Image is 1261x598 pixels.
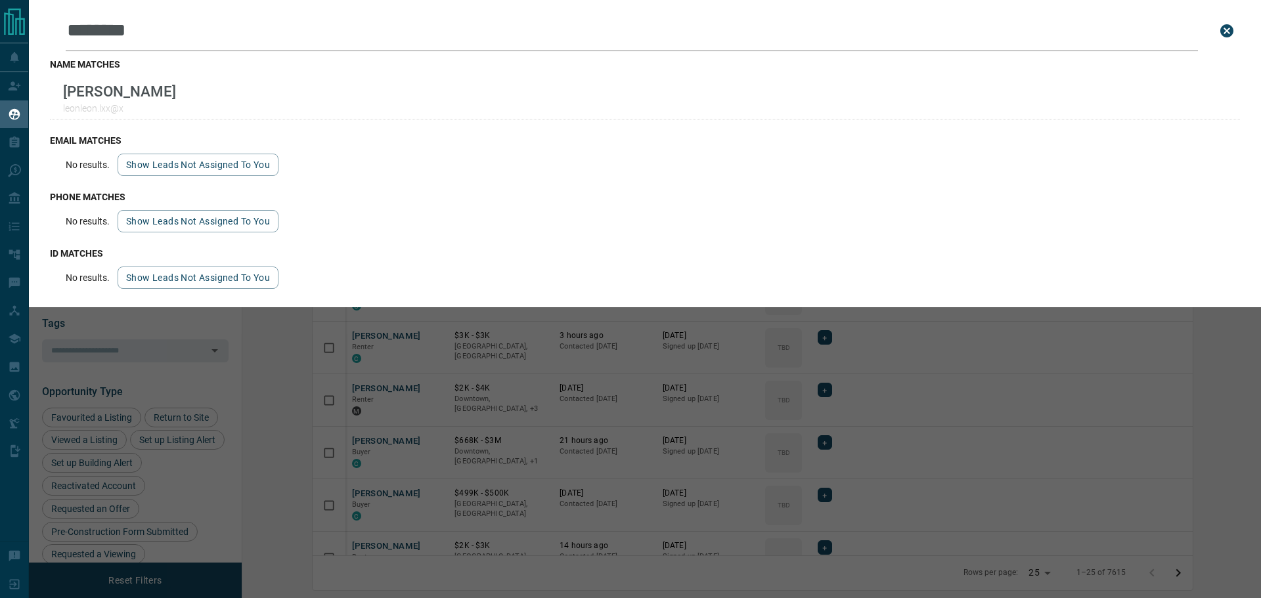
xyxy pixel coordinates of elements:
p: leonleon.lxx@x [63,103,176,114]
p: No results. [66,160,110,170]
button: close search bar [1214,18,1240,44]
h3: id matches [50,248,1240,259]
p: No results. [66,272,110,283]
h3: email matches [50,135,1240,146]
h3: name matches [50,59,1240,70]
button: show leads not assigned to you [118,154,278,176]
button: show leads not assigned to you [118,267,278,289]
button: show leads not assigned to you [118,210,278,232]
h3: phone matches [50,192,1240,202]
p: No results. [66,216,110,226]
p: [PERSON_NAME] [63,83,176,100]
